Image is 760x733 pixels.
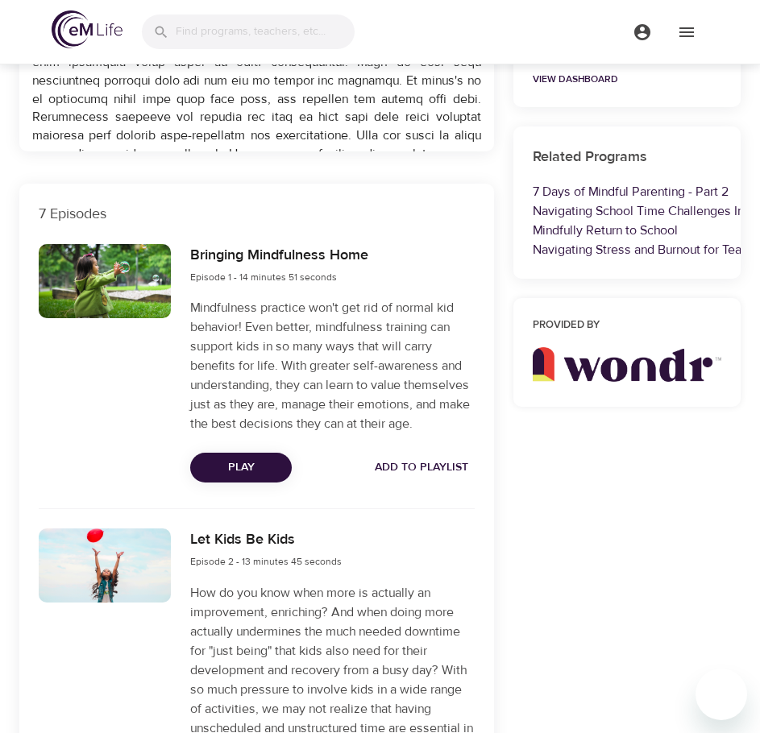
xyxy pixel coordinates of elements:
span: Episode 1 - 14 minutes 51 seconds [190,271,337,284]
button: Add to Playlist [368,453,475,482]
a: Mindfully Return to School [533,222,678,238]
a: View Dashboard [533,72,618,85]
span: Episode 2 - 13 minutes 45 seconds [190,555,342,568]
h6: Bringing Mindfulness Home [190,244,368,267]
p: 7 Episodes [39,203,475,225]
span: Add to Playlist [375,458,468,478]
h6: Related Programs [533,146,721,169]
h6: Let Kids Be Kids [190,528,342,552]
a: 7 Days of Mindful Parenting - Part 2 [533,184,729,200]
button: menu [620,10,664,54]
button: Play [190,453,292,482]
button: menu [664,10,708,54]
span: Play [203,458,279,478]
h6: Provided by [533,317,721,334]
input: Find programs, teachers, etc... [176,14,355,49]
img: wondr_new.png [533,347,721,383]
img: logo [52,10,123,48]
p: Mindfulness practice won't get rid of normal kid behavior! Even better, mindfulness training can ... [190,298,474,433]
iframe: Button to launch messaging window [696,669,747,720]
